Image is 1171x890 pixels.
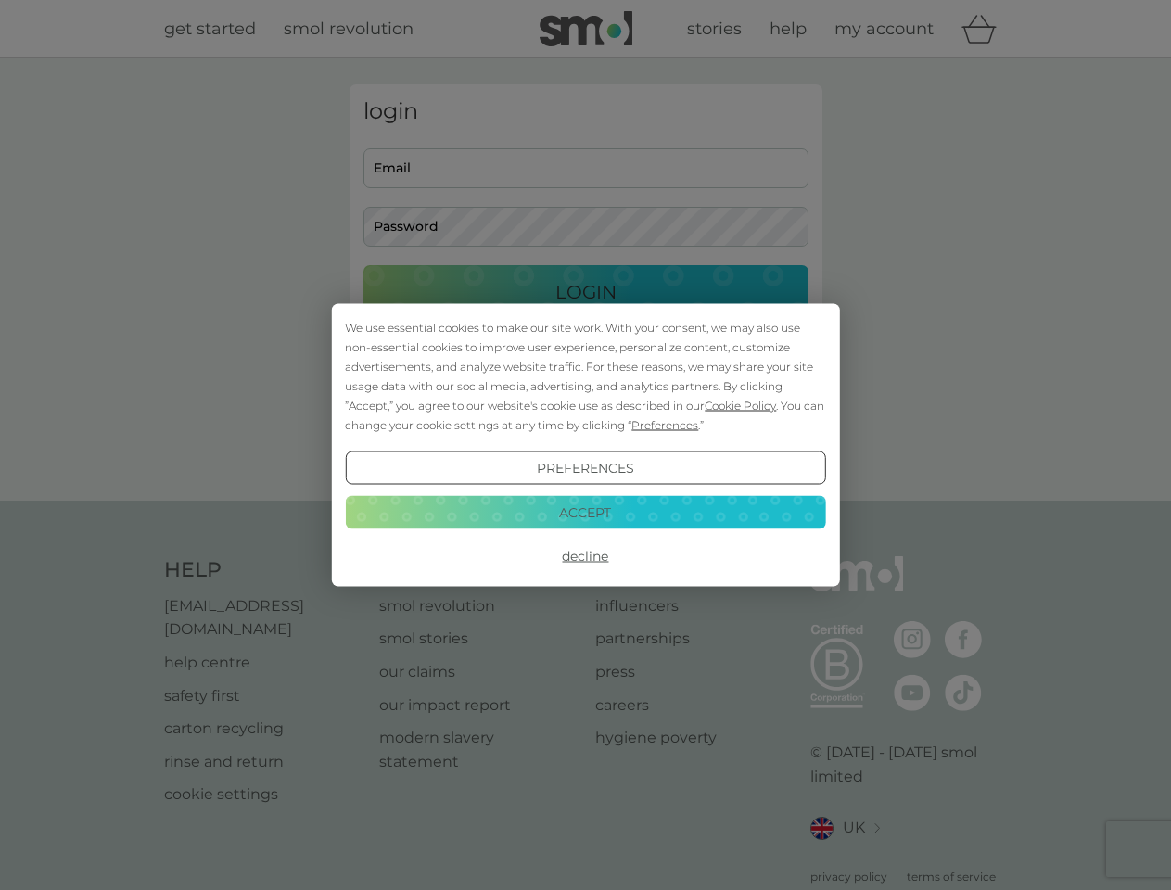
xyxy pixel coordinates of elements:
[345,451,825,485] button: Preferences
[331,304,839,587] div: Cookie Consent Prompt
[705,399,776,413] span: Cookie Policy
[345,540,825,573] button: Decline
[631,418,698,432] span: Preferences
[345,495,825,528] button: Accept
[345,318,825,435] div: We use essential cookies to make our site work. With your consent, we may also use non-essential ...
